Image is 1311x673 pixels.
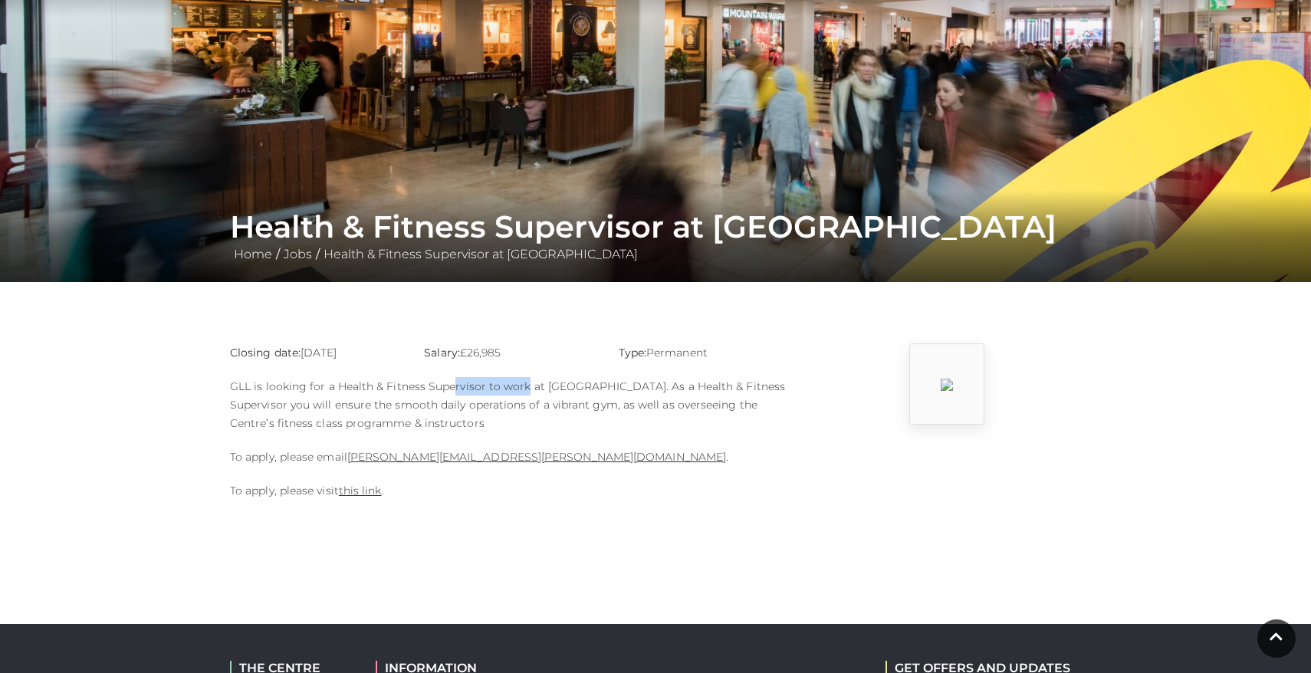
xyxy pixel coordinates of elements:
[230,208,1081,245] h1: Health & Fitness Supervisor at [GEOGRAPHIC_DATA]
[424,346,460,359] strong: Salary:
[230,346,301,359] strong: Closing date:
[219,208,1092,264] div: / /
[941,379,953,391] img: UdfJ_1710773809_FoVv.jpg
[424,343,595,362] p: £26,985
[280,247,316,261] a: Jobs
[619,346,646,359] strong: Type:
[230,448,790,466] p: To apply, please email .
[230,377,790,432] p: GLL is looking for a Health & Fitness Supervisor to work at [GEOGRAPHIC_DATA]. As a Health & Fitn...
[320,247,642,261] a: Health & Fitness Supervisor at [GEOGRAPHIC_DATA]
[230,247,276,261] a: Home
[230,343,401,362] p: [DATE]
[347,450,726,464] a: [PERSON_NAME][EMAIL_ADDRESS][PERSON_NAME][DOMAIN_NAME]
[339,484,382,497] a: this link
[619,343,790,362] p: Permanent
[230,481,790,500] p: To apply, please visit .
